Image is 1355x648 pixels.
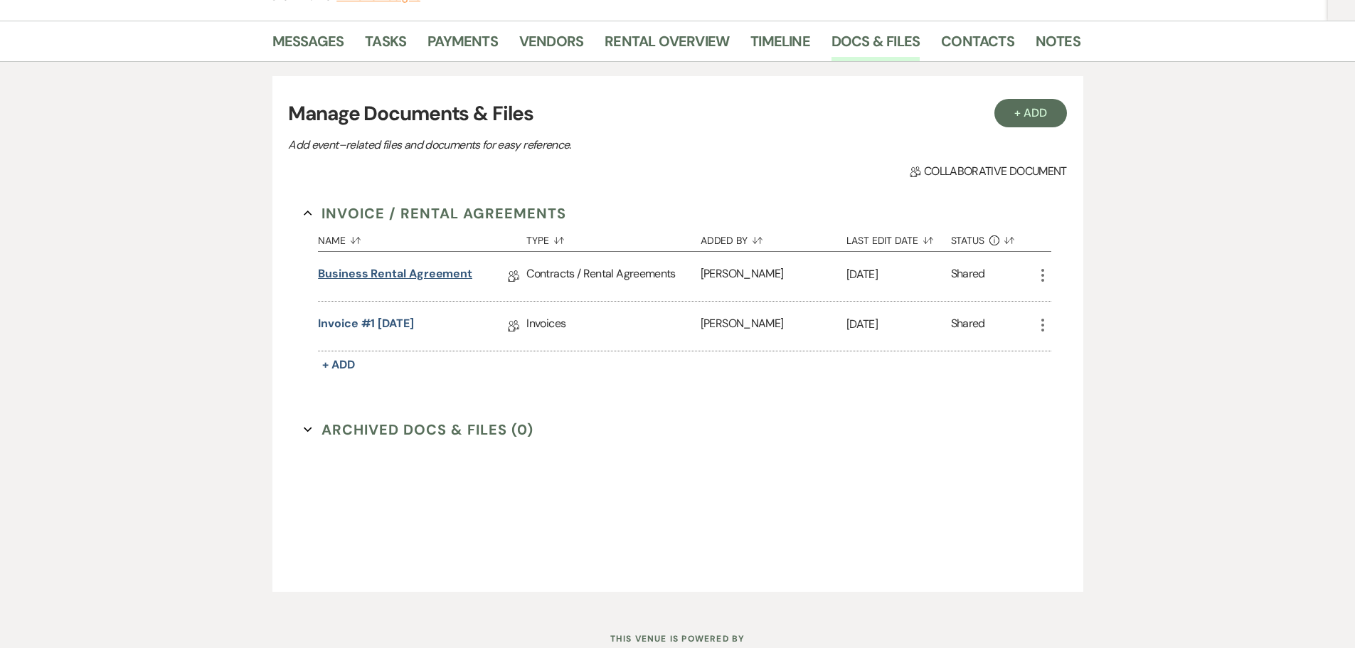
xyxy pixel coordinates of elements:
span: Collaborative document [910,163,1066,180]
button: Last Edit Date [846,224,951,251]
button: Invoice / Rental Agreements [304,203,566,224]
a: Docs & Files [831,30,920,61]
button: Name [318,224,526,251]
a: Contacts [941,30,1014,61]
button: Status [951,224,1034,251]
div: Shared [951,315,985,337]
a: Timeline [750,30,810,61]
button: + Add [318,355,359,375]
a: Vendors [519,30,583,61]
button: Archived Docs & Files (0) [304,419,533,440]
span: + Add [322,357,355,372]
button: Added By [701,224,846,251]
div: Shared [951,265,985,287]
div: Invoices [526,302,700,351]
button: Type [526,224,700,251]
a: Notes [1036,30,1080,61]
p: [DATE] [846,315,951,334]
button: + Add [994,99,1067,127]
a: Payments [427,30,498,61]
a: Rental Overview [605,30,729,61]
p: [DATE] [846,265,951,284]
h3: Manage Documents & Files [288,99,1066,129]
a: Invoice #1 [DATE] [318,315,414,337]
a: Business Rental Agreement [318,265,472,287]
div: [PERSON_NAME] [701,302,846,351]
p: Add event–related files and documents for easy reference. [288,136,786,154]
div: Contracts / Rental Agreements [526,252,700,301]
a: Messages [272,30,344,61]
span: Status [951,235,985,245]
div: [PERSON_NAME] [701,252,846,301]
a: Tasks [365,30,406,61]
